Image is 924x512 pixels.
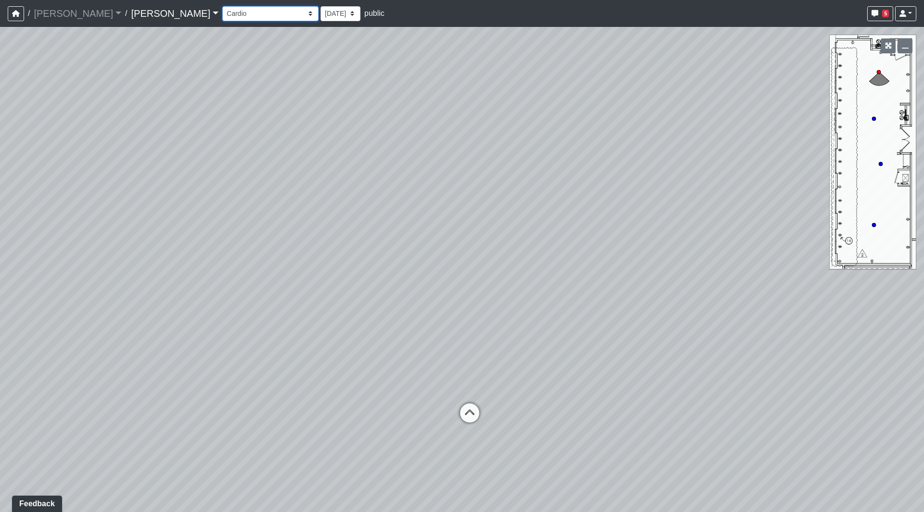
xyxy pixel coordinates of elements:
span: / [121,4,131,23]
span: 5 [882,10,889,17]
a: [PERSON_NAME] [131,4,218,23]
button: 5 [867,6,893,21]
span: public [364,9,385,17]
span: / [24,4,34,23]
iframe: Ybug feedback widget [7,493,64,512]
a: [PERSON_NAME] [34,4,121,23]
